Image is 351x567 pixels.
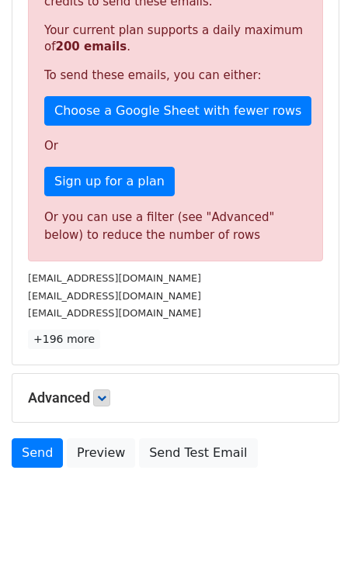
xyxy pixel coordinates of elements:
small: [EMAIL_ADDRESS][DOMAIN_NAME] [28,272,201,284]
a: Sign up for a plan [44,167,175,196]
small: [EMAIL_ADDRESS][DOMAIN_NAME] [28,290,201,302]
iframe: Chat Widget [273,493,351,567]
p: Or [44,138,307,154]
small: [EMAIL_ADDRESS][DOMAIN_NAME] [28,307,201,319]
strong: 200 emails [55,40,127,54]
p: Your current plan supports a daily maximum of . [44,22,307,55]
div: Or you can use a filter (see "Advanced" below) to reduce the number of rows [44,209,307,244]
a: Send [12,438,63,468]
a: Choose a Google Sheet with fewer rows [44,96,311,126]
a: Send Test Email [139,438,257,468]
p: To send these emails, you can either: [44,67,307,84]
h5: Advanced [28,389,323,406]
a: +196 more [28,330,100,349]
a: Preview [67,438,135,468]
